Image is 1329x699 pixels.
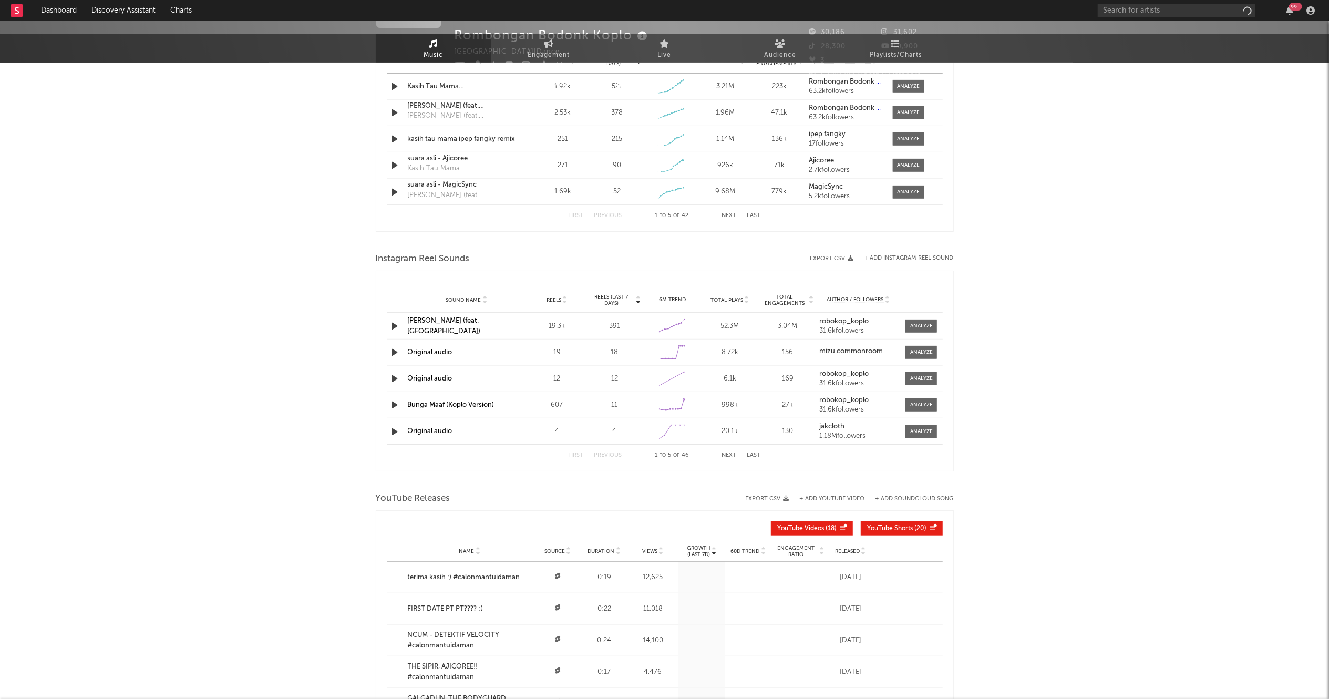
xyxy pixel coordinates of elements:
[455,26,651,44] div: Rombongan Bodonk Koplo
[819,397,898,404] a: robokop_koplo
[771,521,853,536] button: YouTube Videos(18)
[755,108,803,118] div: 47.1k
[830,667,872,677] div: [DATE]
[819,371,898,378] a: robokop_koplo
[865,496,954,502] button: + Add SoundCloud Song
[755,81,803,92] div: 223k
[819,318,898,325] a: robokop_koplo
[408,572,532,583] a: terima kasih :) #calonmantuidaman
[687,551,710,558] p: (Last 7d)
[539,187,588,197] div: 1.69k
[827,296,884,303] span: Author / Followers
[809,131,846,138] strong: ipep fangky
[1289,3,1302,11] div: 99 +
[589,426,641,437] div: 4
[819,423,898,430] a: jakcloth
[830,572,872,583] div: [DATE]
[612,134,622,145] div: 215
[594,453,622,458] button: Previous
[809,183,882,191] a: MagicSync
[835,548,860,554] span: Released
[408,662,532,682] div: THE SIPIR, AJICOREE!! #calonmantuidaman
[761,374,814,384] div: 169
[809,131,882,138] a: ipep fangky
[613,187,621,197] div: 52
[584,572,625,583] div: 0:19
[539,134,588,145] div: 251
[746,496,789,502] button: Export CSV
[589,400,641,410] div: 11
[819,371,869,377] strong: robokop_koplo
[673,453,679,458] span: of
[861,521,943,536] button: YouTube Shorts(20)
[809,140,882,148] div: 17 followers
[761,294,808,306] span: Total Engagements
[660,213,666,218] span: to
[819,348,883,355] strong: mizu.commonroom
[700,187,749,197] div: 9.68M
[408,163,518,174] div: Kasih Tau Mama ([PERSON_NAME])
[544,548,565,554] span: Source
[408,402,494,408] a: Bunga Maaf (Koplo Version)
[875,496,954,502] button: + Add SoundCloud Song
[547,297,561,303] span: Reels
[755,187,803,197] div: 779k
[376,253,470,265] span: Instagram Reel Sounds
[809,193,882,200] div: 5.2k followers
[755,160,803,171] div: 71k
[809,183,843,190] strong: MagicSync
[589,374,641,384] div: 12
[646,296,699,304] div: 6M Trend
[584,667,625,677] div: 0:17
[789,496,865,502] div: + Add YouTube Video
[446,297,481,303] span: Sound Name
[819,406,898,414] div: 31.6k followers
[569,453,584,458] button: First
[408,81,518,92] a: Kasih Tau Mama ([PERSON_NAME])
[408,349,452,356] a: Original audio
[1098,4,1255,17] input: Search for artists
[710,297,743,303] span: Total Plays
[755,134,803,145] div: 136k
[870,49,922,61] span: Playlists/Charts
[459,548,474,554] span: Name
[775,545,818,558] span: Engagement Ratio
[539,108,588,118] div: 2.53k
[700,160,749,171] div: 926k
[868,526,927,532] span: ( 20 )
[778,526,837,532] span: ( 18 )
[1286,6,1293,15] button: 99+
[424,49,443,61] span: Music
[864,255,954,261] button: + Add Instagram Reel Sound
[810,255,854,262] button: Export CSV
[809,157,834,164] strong: Ajicoree
[643,210,701,222] div: 1 5 42
[704,426,756,437] div: 20.1k
[704,374,756,384] div: 6.1k
[819,423,844,430] strong: jakcloth
[819,380,898,387] div: 31.6k followers
[660,453,666,458] span: to
[704,347,756,358] div: 8.72k
[819,318,869,325] strong: robokop_koplo
[704,321,756,332] div: 52.3M
[643,449,701,462] div: 1 5 46
[674,213,680,218] span: of
[881,29,917,36] span: 31,602
[531,426,583,437] div: 4
[588,548,614,554] span: Duration
[589,321,641,332] div: 391
[687,545,710,551] p: Growth
[531,374,583,384] div: 12
[589,294,635,306] span: Reels (last 7 days)
[408,134,518,145] div: kasih tau mama ipep fangky remix
[408,375,452,382] a: Original audio
[704,400,756,410] div: 998k
[800,496,865,502] button: + Add YouTube Video
[613,160,621,171] div: 90
[642,548,657,554] span: Views
[570,61,589,74] button: Edit
[531,400,583,410] div: 607
[854,255,954,261] div: + Add Instagram Reel Sound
